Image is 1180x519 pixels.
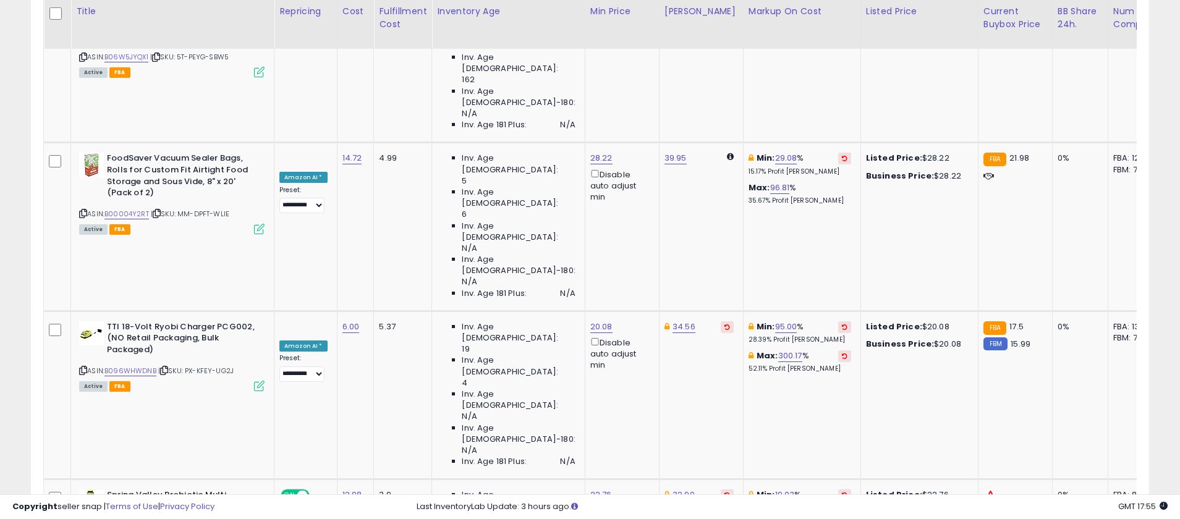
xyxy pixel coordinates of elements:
span: Inv. Age [DEMOGRAPHIC_DATA]: [462,52,575,74]
div: FBA: 13 [1113,321,1154,332]
a: Privacy Policy [160,500,214,512]
span: Inv. Age [DEMOGRAPHIC_DATA]-180: [462,86,575,108]
span: N/A [560,456,575,467]
span: | SKU: MM-DPFT-WLIE [151,209,229,219]
b: Listed Price: [866,321,922,332]
div: $20.08 [866,321,969,332]
span: 19 [462,344,469,355]
div: Amazon AI * [279,172,328,183]
p: 28.39% Profit [PERSON_NAME] [749,335,851,344]
a: 29.08 [775,152,797,164]
div: Current Buybox Price [983,5,1047,31]
div: Amazon AI * [279,340,328,352]
span: All listings currently available for purchase on Amazon [79,67,108,78]
b: Listed Price: [866,152,922,164]
div: Num of Comp. [1113,5,1158,31]
span: 15.99 [1011,338,1030,350]
div: 5.37 [379,321,422,332]
a: 6.00 [342,321,360,333]
div: Last InventoryLab Update: 3 hours ago. [417,501,1168,513]
span: Inv. Age [DEMOGRAPHIC_DATA]: [462,321,575,344]
b: Min: [757,152,775,164]
div: Min Price [590,5,654,18]
b: Max: [749,182,770,193]
div: Markup on Cost [749,5,855,18]
div: % [749,350,851,373]
div: FBM: 7 [1113,164,1154,175]
span: Inv. Age 181 Plus: [462,456,527,467]
div: Preset: [279,186,328,214]
a: 300.17 [778,350,802,362]
span: N/A [462,276,477,287]
span: 5 [462,175,467,187]
span: 4 [462,378,467,389]
a: 34.56 [673,321,695,333]
span: 162 [462,74,474,85]
div: FBM: 7 [1113,332,1154,344]
a: B096WHWDNB [104,366,156,376]
span: 6 [462,209,467,220]
div: 4.99 [379,153,422,164]
div: Disable auto adjust min [590,335,650,371]
a: B06W5JYQX1 [104,52,148,62]
div: ASIN: [79,153,265,233]
span: Inv. Age 181 Plus: [462,119,527,130]
b: Business Price: [866,338,934,350]
p: 15.17% Profit [PERSON_NAME] [749,167,851,176]
div: [PERSON_NAME] [664,5,738,18]
span: 17.5 [1009,321,1024,332]
div: Title [76,5,269,18]
div: $20.08 [866,339,969,350]
b: FoodSaver Vacuum Sealer Bags, Rolls for Custom Fit Airtight Food Storage and Sous Vide, 8" x 20' ... [107,153,257,201]
div: $28.22 [866,171,969,182]
a: 28.22 [590,152,613,164]
b: Business Price: [866,170,934,182]
a: 95.00 [775,321,797,333]
a: 39.95 [664,152,687,164]
div: % [749,153,851,175]
a: 96.81 [770,182,790,194]
b: TTI 18-Volt Ryobi Charger PCG002, (NO Retail Packaging, Bulk Packaged) [107,321,257,359]
div: % [749,182,851,205]
a: B00004Y2RT [104,209,149,219]
div: Fulfillment Cost [379,5,427,31]
span: 21.98 [1009,152,1029,164]
div: $28.22 [866,153,969,164]
small: FBA [983,321,1006,335]
span: Inv. Age [DEMOGRAPHIC_DATA]-180: [462,254,575,276]
div: Listed Price [866,5,973,18]
span: N/A [462,445,477,456]
span: Inv. Age [DEMOGRAPHIC_DATA]: [462,187,575,209]
span: Inv. Age 181 Plus: [462,288,527,299]
div: 0% [1058,321,1098,332]
span: | SKU: PX-KFEY-UG2J [158,366,234,376]
small: FBA [983,153,1006,166]
span: | SKU: 5T-PEYG-SBW5 [150,52,229,62]
div: BB Share 24h. [1058,5,1103,31]
span: N/A [560,288,575,299]
span: All listings currently available for purchase on Amazon [79,224,108,235]
b: Min: [757,321,775,332]
strong: Copyright [12,500,57,512]
a: 14.72 [342,152,362,164]
span: FBA [109,67,130,78]
small: FBM [983,337,1008,350]
b: Max: [757,350,778,361]
div: Cost [342,5,369,18]
img: 31QPFprUTrS._SL40_.jpg [79,321,104,345]
span: FBA [109,381,130,392]
img: 41MzbFvTCEL._SL40_.jpg [79,153,104,177]
div: ASIN: [79,321,265,390]
a: Terms of Use [106,500,158,512]
span: 2025-09-12 17:55 GMT [1118,500,1168,512]
span: N/A [462,411,477,422]
p: 52.11% Profit [PERSON_NAME] [749,365,851,373]
span: Inv. Age [DEMOGRAPHIC_DATA]-180: [462,423,575,445]
span: FBA [109,224,130,235]
div: Repricing [279,5,332,18]
span: All listings currently available for purchase on Amazon [79,381,108,392]
div: 0% [1058,153,1098,164]
span: Inv. Age [DEMOGRAPHIC_DATA]: [462,355,575,377]
span: N/A [462,108,477,119]
span: N/A [462,243,477,254]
